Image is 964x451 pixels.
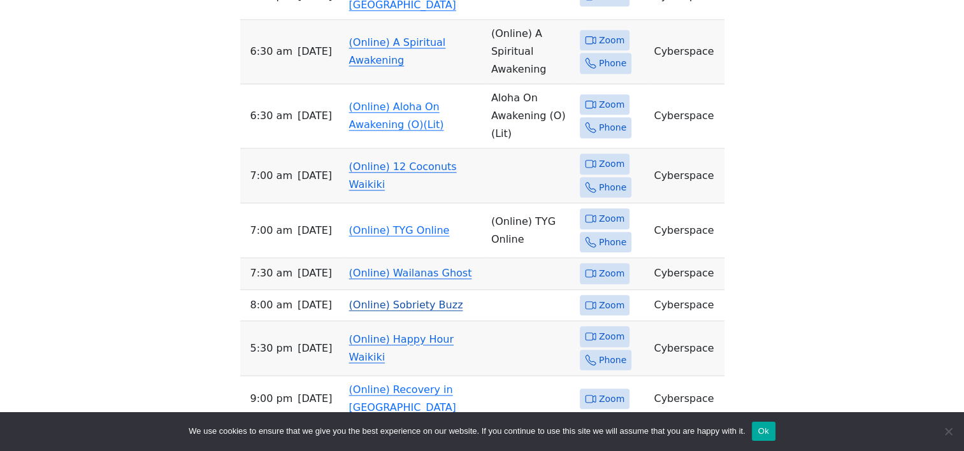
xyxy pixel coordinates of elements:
[649,258,724,290] td: Cyberspace
[298,296,332,314] span: [DATE]
[189,425,745,438] span: We use cookies to ensure that we give you the best experience on our website. If you continue to ...
[250,264,292,282] span: 7:30 AM
[250,43,292,61] span: 6:30 AM
[486,203,575,258] td: (Online) TYG Online
[250,167,292,185] span: 7:00 AM
[599,329,624,345] span: Zoom
[250,222,292,240] span: 7:00 AM
[599,234,626,250] span: Phone
[599,266,624,282] span: Zoom
[649,203,724,258] td: Cyberspace
[649,376,724,422] td: Cyberspace
[649,321,724,376] td: Cyberspace
[349,224,450,236] a: (Online) TYG Online
[942,425,954,438] span: No
[752,422,775,441] button: Ok
[298,340,332,357] span: [DATE]
[599,32,624,48] span: Zoom
[349,299,463,311] a: (Online) Sobriety Buzz
[250,390,293,408] span: 9:00 PM
[599,391,624,407] span: Zoom
[250,107,292,125] span: 6:30 AM
[298,167,332,185] span: [DATE]
[298,107,332,125] span: [DATE]
[599,55,626,71] span: Phone
[349,36,446,66] a: (Online) A Spiritual Awakening
[349,333,454,363] a: (Online) Happy Hour Waikiki
[349,161,457,190] a: (Online) 12 Coconuts Waikiki
[649,84,724,148] td: Cyberspace
[298,222,332,240] span: [DATE]
[298,264,332,282] span: [DATE]
[349,101,444,131] a: (Online) Aloha On Awakening (O)(Lit)
[486,20,575,84] td: (Online) A Spiritual Awakening
[599,120,626,136] span: Phone
[250,340,293,357] span: 5:30 PM
[298,43,332,61] span: [DATE]
[298,390,332,408] span: [DATE]
[649,20,724,84] td: Cyberspace
[599,211,624,227] span: Zoom
[599,297,624,313] span: Zoom
[349,267,472,279] a: (Online) Wailanas Ghost
[599,156,624,172] span: Zoom
[486,84,575,148] td: Aloha On Awakening (O) (Lit)
[599,97,624,113] span: Zoom
[599,180,626,196] span: Phone
[649,148,724,203] td: Cyberspace
[349,383,456,413] a: (Online) Recovery in [GEOGRAPHIC_DATA]
[250,296,292,314] span: 8:00 AM
[649,290,724,322] td: Cyberspace
[599,352,626,368] span: Phone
